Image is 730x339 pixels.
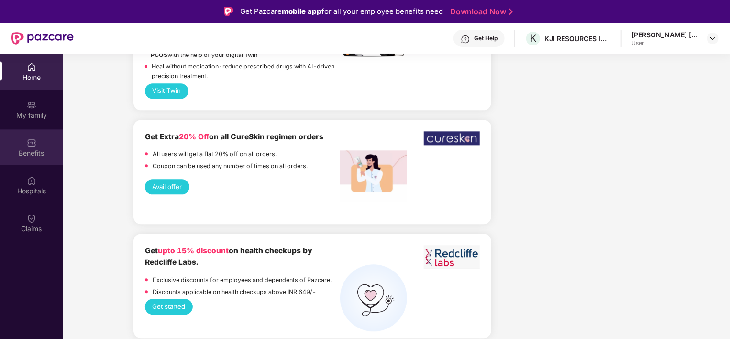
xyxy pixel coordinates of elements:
[179,132,209,141] span: 20% Off
[153,275,332,285] p: Exclusive discounts for employees and dependents of Pazcare.
[544,34,611,43] div: KJI RESOURCES INDIA PRIVATE LIMITED
[145,83,188,99] button: Visit Twin
[709,34,717,42] img: svg+xml;base64,PHN2ZyBpZD0iRHJvcGRvd24tMzJ4MzIiIHhtbG5zPSJodHRwOi8vd3d3LnczLm9yZy8yMDAwL3N2ZyIgd2...
[152,62,340,81] p: Heal without medication-reduce prescribed drugs with AI-driven precision treatment.
[282,7,321,16] strong: mobile app
[424,131,480,145] img: WhatsApp%20Image%202022-12-23%20at%206.17.28%20PM.jpeg
[145,179,189,194] button: Avail offer
[145,299,193,314] button: Get started
[27,62,36,72] img: svg+xml;base64,PHN2ZyBpZD0iSG9tZSIgeG1sbnM9Imh0dHA6Ly93d3cudzMub3JnLzIwMDAvc3ZnIiB3aWR0aD0iMjAiIG...
[27,138,36,147] img: svg+xml;base64,PHN2ZyBpZD0iQmVuZWZpdHMiIHhtbG5zPSJodHRwOi8vd3d3LnczLm9yZy8yMDAwL3N2ZyIgd2lkdGg9Ij...
[631,39,698,47] div: User
[153,161,308,171] p: Coupon can be used any number of times on all orders.
[240,6,443,17] div: Get Pazcare for all your employee benefits need
[340,150,407,201] img: Screenshot%202022-12-27%20at%203.54.05%20PM.png
[27,214,36,223] img: svg+xml;base64,PHN2ZyBpZD0iQ2xhaW0iIHhtbG5zPSJodHRwOi8vd3d3LnczLm9yZy8yMDAwL3N2ZyIgd2lkdGg9IjIwIi...
[158,246,229,255] span: upto 15% discount
[153,287,316,297] p: Discounts applicable on health checkups above INR 649/-
[224,7,233,16] img: Logo
[145,132,323,141] b: Get Extra on all CureSkin regimen orders
[450,7,510,17] a: Download Now
[27,176,36,185] img: svg+xml;base64,PHN2ZyBpZD0iSG9zcGl0YWxzIiB4bWxucz0iaHR0cDovL3d3dy53My5vcmcvMjAwMC9zdmciIHdpZHRoPS...
[27,100,36,110] img: svg+xml;base64,PHN2ZyB3aWR0aD0iMjAiIGhlaWdodD0iMjAiIHZpZXdCb3g9IjAgMCAyMCAyMCIgZmlsbD0ibm9uZSIgeG...
[474,34,498,42] div: Get Help
[424,245,480,269] img: Screenshot%202023-06-01%20at%2011.51.45%20AM.png
[340,264,407,331] img: health%20check%20(1).png
[530,33,536,44] span: K
[509,7,513,17] img: Stroke
[153,149,277,159] p: All users will get a flat 20% off on all orders.
[461,34,470,44] img: svg+xml;base64,PHN2ZyBpZD0iSGVscC0zMngzMiIgeG1sbnM9Imh0dHA6Ly93d3cudzMub3JnLzIwMDAvc3ZnIiB3aWR0aD...
[631,30,698,39] div: [PERSON_NAME] [PERSON_NAME]
[151,32,326,58] strong: Reverse [MEDICAL_DATA], [MEDICAL_DATA], obesity, [MEDICAL_DATA], normalize [MEDICAL_DATA] and con...
[145,246,312,267] b: Get on health checkups by Redcliffe Labs.
[11,32,74,45] img: New Pazcare Logo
